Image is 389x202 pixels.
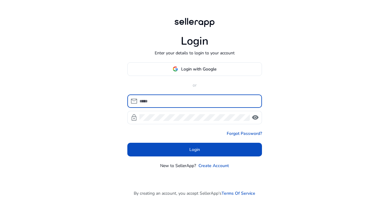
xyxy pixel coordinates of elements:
[155,50,235,56] p: Enter your details to login to your account
[181,66,216,72] span: Login with Google
[127,143,262,156] button: Login
[130,98,138,105] span: mail
[130,114,138,121] span: lock
[127,82,262,88] p: or
[160,163,196,169] p: New to SellerApp?
[181,35,208,48] h1: Login
[222,190,255,197] a: Terms Of Service
[252,114,259,121] span: visibility
[173,66,178,72] img: google-logo.svg
[189,146,200,153] span: Login
[127,62,262,76] button: Login with Google
[198,163,229,169] a: Create Account
[227,130,262,137] a: Forgot Password?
